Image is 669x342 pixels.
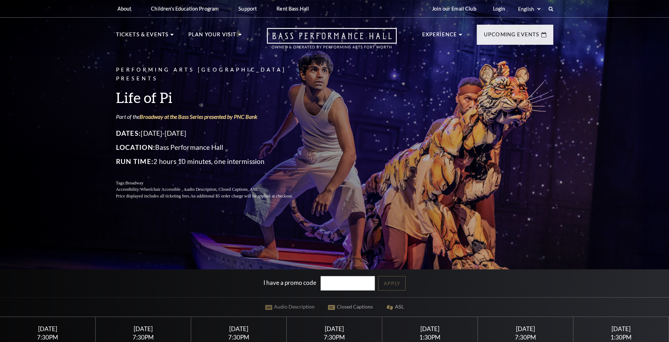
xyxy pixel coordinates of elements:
div: [DATE] [104,325,183,332]
p: Tags: [116,180,310,187]
div: [DATE] [295,325,374,332]
span: Dates: [116,129,141,137]
p: [DATE]-[DATE] [116,128,310,139]
div: 7:30PM [8,334,87,340]
span: Broadway [125,181,144,185]
p: Bass Performance Hall [116,142,310,153]
p: Children's Education Program [151,6,219,12]
p: Experience [422,30,457,43]
div: 7:30PM [200,334,278,340]
div: 7:30PM [486,334,565,340]
span: Location: [116,143,156,151]
p: Rent Bass Hall [276,6,309,12]
div: 1:30PM [582,334,661,340]
p: Price displayed includes all ticketing fees. [116,193,310,200]
div: 7:30PM [295,334,374,340]
p: Part of the [116,113,310,121]
div: 7:30PM [104,334,183,340]
div: [DATE] [391,325,469,332]
select: Select: [517,6,542,12]
p: Accessibility: [116,186,310,193]
div: 1:30PM [391,334,469,340]
span: Run Time: [116,157,154,165]
h3: Life of Pi [116,88,310,106]
div: [DATE] [8,325,87,332]
div: [DATE] [582,325,661,332]
span: Wheelchair Accessible , Audio Description, Closed Captions, ASL [140,187,258,192]
label: I have a promo code [263,279,316,286]
p: 2 hours 10 minutes, one intermission [116,156,310,167]
p: Upcoming Events [484,30,540,43]
div: [DATE] [486,325,565,332]
p: Performing Arts [GEOGRAPHIC_DATA] Presents [116,66,310,83]
div: [DATE] [200,325,278,332]
p: About [117,6,132,12]
p: Plan Your Visit [188,30,237,43]
p: Tickets & Events [116,30,169,43]
a: Broadway at the Bass Series presented by PNC Bank [140,113,257,120]
p: Support [238,6,257,12]
span: An additional $5 order charge will be applied at checkout. [190,194,293,199]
